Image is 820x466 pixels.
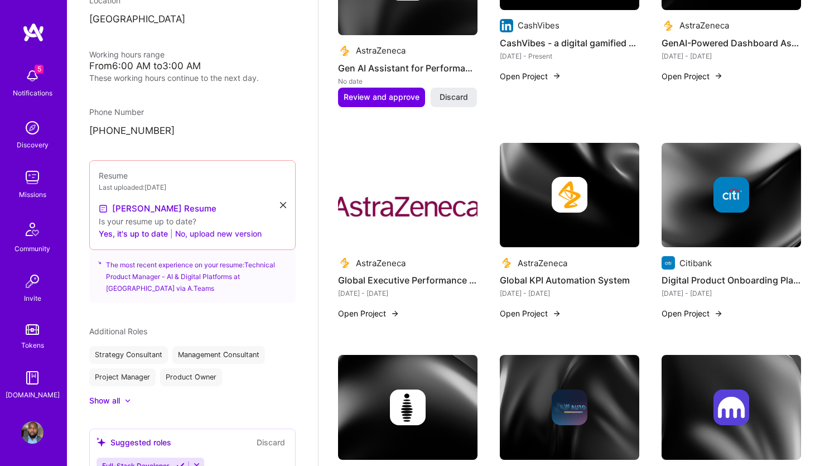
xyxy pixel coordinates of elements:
button: Review and approve [338,88,425,107]
p: [GEOGRAPHIC_DATA] [89,13,296,26]
img: Company logo [500,19,513,32]
button: Open Project [500,308,561,319]
button: Open Project [338,308,399,319]
div: Is your resume up to date? [99,215,286,227]
span: | [170,228,173,239]
h4: Gen AI Assistant for Performance Dashboard [338,61,477,75]
span: Resume [99,171,128,180]
div: Suggested roles [97,436,171,448]
div: These working hours continue to the next day. [89,72,296,84]
img: bell [21,65,44,87]
a: [PERSON_NAME] Resume [99,202,216,215]
div: [DOMAIN_NAME] [6,389,60,401]
span: 5 [35,65,44,74]
div: [DATE] - Present [500,50,639,62]
img: Company logo [338,44,351,57]
div: Community [15,243,50,254]
span: Discard [440,92,468,103]
div: Last uploaded: [DATE] [99,181,286,193]
div: Management Consultant [172,346,265,364]
img: User Avatar [21,421,44,444]
button: Open Project [500,70,561,82]
div: Missions [19,189,46,200]
h4: CashVibes - a digital gamified payment solution for gifting at events [500,36,639,50]
div: Product Owner [160,368,222,386]
div: [DATE] - [DATE] [662,287,801,299]
div: AstraZeneca [679,20,729,31]
img: Global Executive Performance Dashboard [338,143,477,248]
div: [DATE] - [DATE] [500,287,639,299]
img: arrow-right [552,71,561,80]
img: Company logo [713,177,749,213]
div: AstraZeneca [356,45,406,56]
div: Invite [24,292,41,304]
div: Project Manager [89,368,156,386]
span: Working hours range [89,50,165,59]
img: Company logo [662,256,675,270]
span: Review and approve [344,92,419,103]
img: Community [19,216,46,243]
div: The most recent experience on your resume: Technical Product Manager - AI & Digital Platforms at ... [89,243,296,303]
img: Invite [21,270,44,292]
img: cover [500,355,639,460]
h4: Digital Product Onboarding Platform Migration [662,273,801,287]
img: discovery [21,117,44,139]
button: Yes, it's up to date [99,227,168,241]
div: From 6:00 AM to 3:00 AM [89,60,296,72]
div: [DATE] - [DATE] [338,287,477,299]
div: Show all [89,395,120,406]
img: logo [22,22,45,42]
img: cover [338,355,477,460]
button: No, upload new version [175,227,262,241]
div: [DATE] - [DATE] [662,50,801,62]
img: cover [500,143,639,248]
button: Discard [431,88,477,107]
div: CashVibes [518,20,559,31]
img: arrow-right [552,309,561,318]
div: Citibank [679,257,712,269]
span: Phone Number [89,107,144,117]
p: [PHONE_NUMBER] [89,124,296,138]
img: guide book [21,367,44,389]
h4: GenAI-Powered Dashboard Assistant [662,36,801,50]
button: Open Project [662,308,723,319]
i: icon SuggestedTeams [97,438,106,447]
img: Company logo [390,390,426,425]
h4: Global KPI Automation System [500,273,639,287]
img: Company logo [713,390,749,425]
button: Open Project [662,70,723,82]
img: arrow-right [390,309,399,318]
button: Discard [253,436,288,449]
img: arrow-right [714,309,723,318]
img: arrow-right [714,71,723,80]
i: icon SuggestedTeams [98,259,102,267]
div: Strategy Consultant [89,346,168,364]
div: No date [338,75,477,87]
a: User Avatar [18,421,46,444]
div: AstraZeneca [518,257,567,269]
img: tokens [26,324,39,335]
div: Tokens [21,339,44,351]
h4: Global Executive Performance Dashboard [338,273,477,287]
img: Company logo [500,256,513,270]
div: AstraZeneca [356,257,406,269]
img: cover [662,143,801,248]
i: icon Close [280,202,286,208]
div: Discovery [17,139,49,151]
img: Resume [99,204,108,213]
img: cover [662,355,801,460]
img: Company logo [552,390,587,425]
img: Company logo [338,256,351,270]
img: Company logo [662,19,675,32]
img: teamwork [21,166,44,189]
span: Additional Roles [89,326,147,336]
div: Notifications [13,87,52,99]
img: Company logo [552,177,587,213]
